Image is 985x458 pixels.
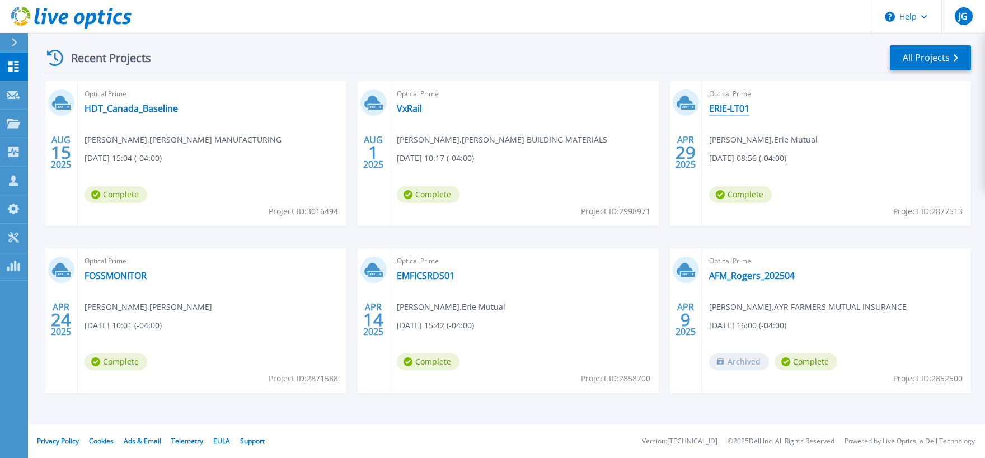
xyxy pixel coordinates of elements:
div: AUG 2025 [50,132,72,173]
a: Support [240,436,265,446]
span: Optical Prime [709,255,964,267]
span: 9 [681,315,691,324]
a: Ads & Email [124,436,161,446]
span: [DATE] 10:01 (-04:00) [85,319,162,332]
a: Telemetry [171,436,203,446]
li: Powered by Live Optics, a Dell Technology [845,438,975,445]
a: AFM_Rogers_202504 [709,270,795,281]
span: 24 [51,315,71,324]
span: Project ID: 2877513 [893,205,963,218]
a: FOSSMONITOR [85,270,147,281]
div: AUG 2025 [363,132,384,173]
span: 15 [51,148,71,157]
span: Complete [397,353,459,370]
span: 29 [676,148,696,157]
a: EMFICSRDS01 [397,270,454,281]
span: [DATE] 15:04 (-04:00) [85,152,162,164]
div: APR 2025 [675,132,696,173]
a: VxRail [397,103,422,114]
span: [PERSON_NAME] , Erie Mutual [709,134,818,146]
li: © 2025 Dell Inc. All Rights Reserved [728,438,834,445]
span: [PERSON_NAME] , AYR FARMERS MUTUAL INSURANCE [709,301,907,313]
a: Cookies [89,436,114,446]
span: JG [959,12,968,21]
div: Recent Projects [43,44,166,72]
span: [DATE] 08:56 (-04:00) [709,152,786,164]
span: [DATE] 16:00 (-04:00) [709,319,786,332]
span: Project ID: 2852500 [893,372,963,385]
span: Archived [709,353,769,370]
div: APR 2025 [50,299,72,340]
div: APR 2025 [675,299,696,340]
span: Optical Prime [85,255,340,267]
a: ERIE-LT01 [709,103,749,114]
a: HDT_Canada_Baseline [85,103,178,114]
span: Complete [775,353,837,370]
span: [PERSON_NAME] , [PERSON_NAME] MANUFACTURING [85,134,282,146]
span: [DATE] 15:42 (-04:00) [397,319,474,332]
a: Privacy Policy [37,436,79,446]
span: Project ID: 2998971 [581,205,650,218]
span: Project ID: 2858700 [581,372,650,385]
a: All Projects [890,45,971,70]
span: Project ID: 2871588 [269,372,338,385]
span: 14 [363,315,383,324]
span: Project ID: 3016494 [269,205,338,218]
span: Optical Prime [397,255,652,267]
span: Optical Prime [709,88,964,100]
span: [PERSON_NAME] , [PERSON_NAME] BUILDING MATERIALS [397,134,607,146]
li: Version: [TECHNICAL_ID] [642,438,717,445]
span: Complete [85,353,147,370]
span: Complete [709,186,772,203]
div: APR 2025 [363,299,384,340]
span: Optical Prime [397,88,652,100]
span: Complete [397,186,459,203]
a: EULA [213,436,230,446]
span: Optical Prime [85,88,340,100]
span: 1 [368,148,378,157]
span: Complete [85,186,147,203]
span: [PERSON_NAME] , [PERSON_NAME] [85,301,212,313]
span: [DATE] 10:17 (-04:00) [397,152,474,164]
span: [PERSON_NAME] , Erie Mutual [397,301,505,313]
